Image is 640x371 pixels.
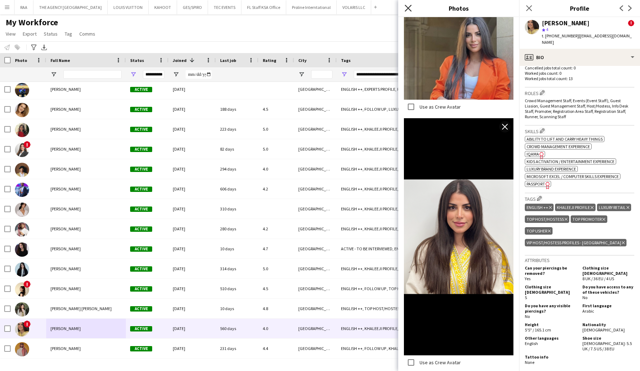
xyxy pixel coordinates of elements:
[337,339,457,358] div: ENGLISH ++, FOLLOW UP , KHALEEJI PROFILE, LUXURY RETAIL, [GEOGRAPHIC_DATA], Supervisor Profiles -...
[298,71,305,78] button: Open Filter Menu
[525,295,527,300] span: S
[555,204,595,211] div: KHALEEJI PROFILE
[258,139,294,159] div: 5.0
[582,335,634,341] h5: Shoe size
[169,139,216,159] div: [DATE]
[527,174,619,179] span: Microsoft Excel / Computer skills experience
[169,179,216,199] div: [DATE]
[263,58,276,63] span: Rating
[527,136,603,142] span: Ability to lift and carry heavy things
[542,33,632,45] span: | [EMAIL_ADDRESS][DOMAIN_NAME]
[50,266,81,271] span: [PERSON_NAME]
[79,31,95,37] span: Comms
[527,181,545,187] span: Passport
[286,0,337,14] button: Proline Interntational
[404,118,513,355] img: Crew photo 598969
[337,119,457,139] div: ENGLISH ++, KHALEEJI PROFILE, LUXURY RETAIL, TOP HOST/HOSTESS, TOP PROMOTER, TOP [PERSON_NAME], V...
[294,319,337,338] div: [GEOGRAPHIC_DATA]
[23,31,37,37] span: Export
[15,0,33,14] button: RAA
[525,327,551,333] span: 5'5" / 165.1 cm
[15,223,29,237] img: Osama Al-akhras
[130,147,152,152] span: Active
[519,4,640,13] h3: Profile
[169,339,216,358] div: [DATE]
[169,299,216,318] div: [DATE]
[525,127,634,135] h3: Skills
[525,65,634,70] p: Cancelled jobs total count: 0
[216,119,258,139] div: 223 days
[15,83,29,97] img: Abdulrahman Khairy
[130,326,152,331] span: Active
[294,139,337,159] div: [GEOGRAPHIC_DATA]
[337,239,457,258] div: ACTIVE - TO BE INTERVIEWED, ENGLISH ++, LUXURY RETAIL, Supervisor Profiles - [GEOGRAPHIC_DATA], T...
[50,126,81,132] span: [PERSON_NAME]
[525,257,634,263] h3: Attributes
[597,204,631,211] div: LUXURY RETAIL
[525,204,554,211] div: ENGLISH ++
[50,306,112,311] span: [PERSON_NAME] [PERSON_NAME]
[294,199,337,219] div: [GEOGRAPHIC_DATA]
[50,326,81,331] span: [PERSON_NAME]
[628,20,634,26] span: !
[525,303,577,314] h5: Do you have any visible piercings?
[582,276,614,281] span: 8 UK / 36 EU / 4 US
[258,99,294,119] div: 4.5
[130,346,152,351] span: Active
[130,58,144,63] span: Status
[216,219,258,239] div: 280 days
[337,319,457,338] div: ENGLISH ++, KHALEEJI PROFILE, LUXURY RETAIL, TOP HOST/HOSTESS, TOP PROMOTER, TOP [PERSON_NAME], V...
[130,246,152,252] span: Active
[15,262,29,277] img: Nourhan Hammad
[582,295,587,300] span: No
[130,107,152,112] span: Active
[169,119,216,139] div: [DATE]
[33,0,108,14] button: THE AGENCY [GEOGRAPHIC_DATA]
[149,0,177,14] button: KAHOOT
[542,33,579,38] span: t. [PHONE_NUMBER]
[258,319,294,338] div: 4.0
[337,199,457,219] div: ENGLISH ++, KHALEEJI PROFILE, LUXURY RETAIL, SAUDI NATIONAL, TOP HOST/HOSTESS, TOP MODEL, VIP Hos...
[258,339,294,358] div: 4.4
[294,339,337,358] div: [GEOGRAPHIC_DATA]
[258,119,294,139] div: 5.0
[337,0,371,14] button: VOLARIS LLC
[337,179,457,199] div: ENGLISH ++, KHALEEJI PROFILE, LUXURY RETAIL, TOP HOST/HOSTESS, TOP MODEL, VIP Host/Hostess Profil...
[341,58,351,63] span: Tags
[169,99,216,119] div: [DATE]
[15,342,29,356] img: Ahmed Yagmowr
[130,187,152,192] span: Active
[294,179,337,199] div: [GEOGRAPHIC_DATA]
[294,279,337,298] div: [GEOGRAPHIC_DATA]
[50,206,81,211] span: [PERSON_NAME]
[525,335,577,341] h5: Other languages
[404,1,513,99] img: Crew photo 598977
[6,17,58,28] span: My Workforce
[525,360,534,365] span: None
[216,239,258,258] div: 10 days
[15,143,29,157] img: Layan Hassaniah
[15,163,29,177] img: Mahdi Abdullah
[294,259,337,278] div: [GEOGRAPHIC_DATA]
[519,49,640,66] div: Bio
[546,27,548,32] span: 4
[130,207,152,212] span: Active
[50,346,81,351] span: [PERSON_NAME]
[298,58,306,63] span: City
[130,266,152,272] span: Active
[294,159,337,179] div: [GEOGRAPHIC_DATA]
[169,319,216,338] div: [DATE]
[50,246,81,251] span: [PERSON_NAME]
[216,259,258,278] div: 314 days
[3,29,18,38] a: View
[258,299,294,318] div: 4.8
[582,303,634,308] h5: First language
[294,239,337,258] div: [GEOGRAPHIC_DATA]
[525,98,628,119] span: Crowd Management Staff, Events (Event Staff), Guest Liasion, Guest Management Staff, Host/Hostess...
[50,71,57,78] button: Open Filter Menu
[294,79,337,99] div: [GEOGRAPHIC_DATA]
[62,29,75,38] a: Tag
[216,339,258,358] div: 231 days
[527,166,576,172] span: Luxury brand experience
[216,279,258,298] div: 510 days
